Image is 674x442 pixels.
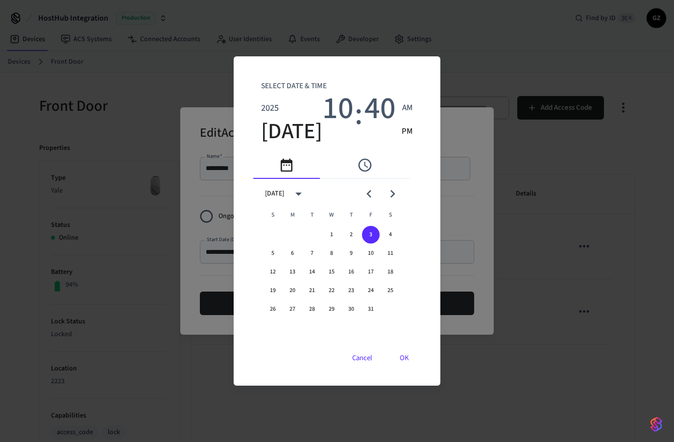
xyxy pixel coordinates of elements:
span: Sunday [264,205,282,225]
button: 25 [382,282,399,299]
button: 17 [362,263,380,281]
button: 12 [264,263,282,281]
span: 2025 [261,101,279,115]
span: Saturday [382,205,399,225]
button: 15 [323,263,340,281]
button: 28 [303,300,321,318]
button: OK [388,346,421,370]
button: AM [402,97,413,120]
button: 31 [362,300,380,318]
span: 10 [322,91,354,126]
button: pick date [253,151,320,178]
span: Thursday [342,205,360,225]
button: 19 [264,282,282,299]
span: [DATE] [261,119,322,146]
button: calendar view is open, switch to year view [287,182,310,205]
button: 11 [382,245,399,262]
button: 5 [264,245,282,262]
span: Friday [362,205,380,225]
button: Previous month [358,182,381,205]
button: 26 [264,300,282,318]
button: 2 [342,226,360,244]
button: Next month [381,182,404,205]
button: 22 [323,282,340,299]
button: PM [402,120,413,144]
button: [DATE] [261,120,322,144]
button: 14 [303,263,321,281]
button: 13 [284,263,301,281]
button: 18 [382,263,399,281]
button: 16 [342,263,360,281]
button: 20 [284,282,301,299]
button: 29 [323,300,340,318]
button: 10 [362,245,380,262]
button: 40 [364,97,396,120]
button: 6 [284,245,301,262]
button: pick time [332,151,398,178]
div: [DATE] [265,189,284,199]
button: Cancel [340,346,384,370]
button: 1 [323,226,340,244]
button: 3 [362,226,380,244]
button: 4 [382,226,399,244]
span: PM [402,125,413,138]
button: 8 [323,245,340,262]
button: 27 [284,300,301,318]
button: 7 [303,245,321,262]
button: 24 [362,282,380,299]
span: Select date & time [261,76,327,97]
span: : [355,97,362,144]
button: 21 [303,282,321,299]
button: 2025 [261,97,279,120]
span: Wednesday [323,205,340,225]
img: SeamLogoGradient.69752ec5.svg [650,417,662,432]
button: 10 [322,97,354,120]
button: 9 [342,245,360,262]
span: AM [402,102,413,115]
span: 40 [364,91,396,126]
span: Monday [284,205,301,225]
button: 30 [342,300,360,318]
span: Tuesday [303,205,321,225]
button: 23 [342,282,360,299]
